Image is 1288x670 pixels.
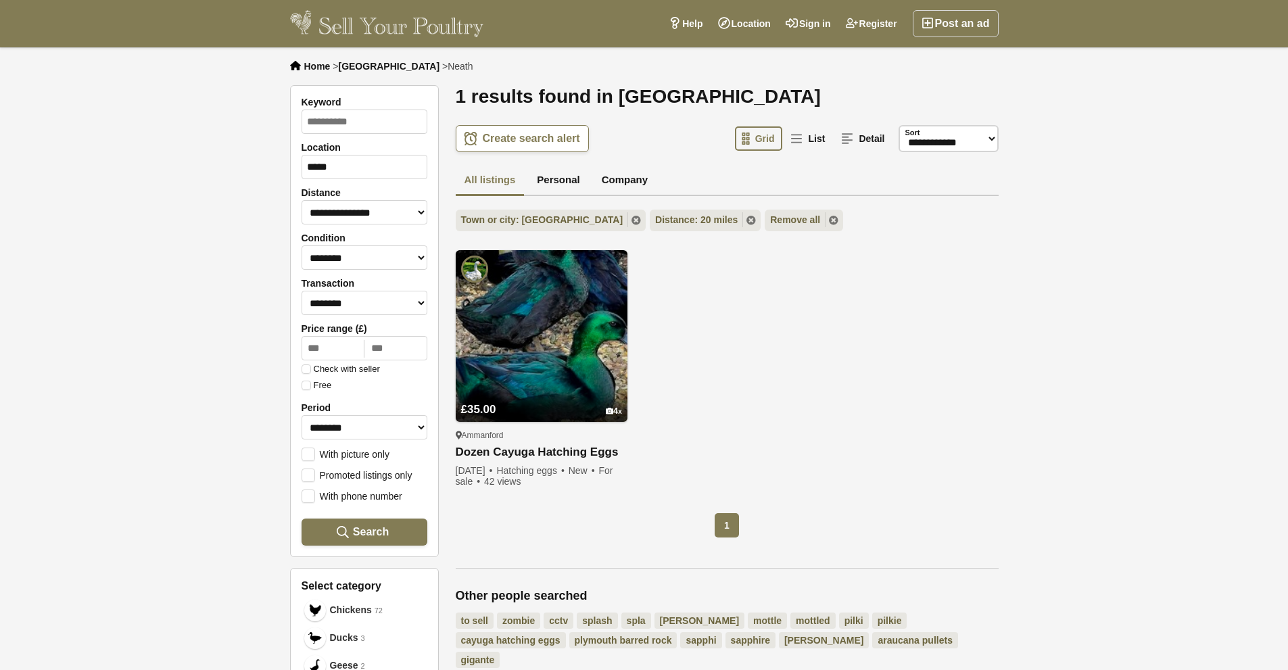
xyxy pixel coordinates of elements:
[456,377,627,422] a: £35.00 4
[784,126,833,151] a: List
[456,125,589,152] a: Create search alert
[375,605,383,617] em: 72
[302,624,427,652] a: Ducks Ducks 3
[748,613,787,629] a: mottle
[654,613,744,629] a: [PERSON_NAME]
[484,476,521,487] span: 42 views
[913,10,999,37] a: Post an ad
[497,613,540,629] a: zombie
[302,402,427,413] label: Period
[715,513,739,537] span: 1
[496,465,565,476] span: Hatching eggs
[621,613,651,629] a: spla
[302,97,427,107] label: Keyword
[308,604,322,617] img: Chickens
[838,10,905,37] a: Register
[872,632,958,648] a: araucana pullets
[661,10,710,37] a: Help
[735,126,783,151] a: Grid
[361,633,365,644] em: 3
[308,631,322,645] img: Ducks
[872,613,907,629] a: pilkie
[528,166,588,197] a: Personal
[304,61,331,72] a: Home
[302,579,427,592] h3: Select category
[302,142,427,153] label: Location
[302,364,380,374] label: Check with seller
[302,596,427,624] a: Chickens Chickens 72
[330,603,372,617] span: Chickens
[778,10,838,37] a: Sign in
[290,10,484,37] img: Sell Your Poultry
[905,127,920,139] label: Sort
[302,448,389,460] label: With picture only
[456,210,646,231] a: Town or city: [GEOGRAPHIC_DATA]
[461,403,496,416] span: £35.00
[456,430,627,441] div: Ammanford
[544,613,573,629] a: cctv
[650,210,761,231] a: Distance: 20 miles
[606,406,622,416] div: 4
[456,250,627,422] img: Dozen Cayuga Hatching Eggs
[302,519,427,546] button: Search
[302,278,427,289] label: Transaction
[711,10,778,37] a: Location
[755,133,775,144] span: Grid
[790,613,836,629] a: mottled
[456,446,627,460] a: Dozen Cayuga Hatching Eggs
[680,632,721,648] a: sapphi
[456,613,494,629] a: to sell
[456,589,999,604] h2: Other people searched
[442,61,473,72] li: >
[456,465,494,476] span: [DATE]
[839,613,869,629] a: pilki
[483,132,580,145] span: Create search alert
[456,652,500,668] a: gigante
[456,632,566,648] a: cayuga hatching eggs
[302,233,427,243] label: Condition
[330,631,358,645] span: Ducks
[333,61,439,72] li: >
[859,133,884,144] span: Detail
[353,525,389,538] span: Search
[834,126,892,151] a: Detail
[302,323,427,334] label: Price range (£)
[456,85,999,108] h1: 1 results found in [GEOGRAPHIC_DATA]
[765,210,843,231] a: Remove all
[569,632,677,648] a: plymouth barred rock
[461,256,488,283] img: Wernolau Warrens
[779,632,869,648] a: [PERSON_NAME]
[338,61,439,72] a: [GEOGRAPHIC_DATA]
[808,133,825,144] span: List
[448,61,473,72] span: Neath
[302,187,427,198] label: Distance
[456,465,613,487] span: For sale
[302,489,402,502] label: With phone number
[725,632,776,648] a: sapphire
[302,469,412,481] label: Promoted listings only
[593,166,657,197] a: Company
[456,166,525,197] a: All listings
[569,465,596,476] span: New
[302,381,332,390] label: Free
[577,613,617,629] a: splash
